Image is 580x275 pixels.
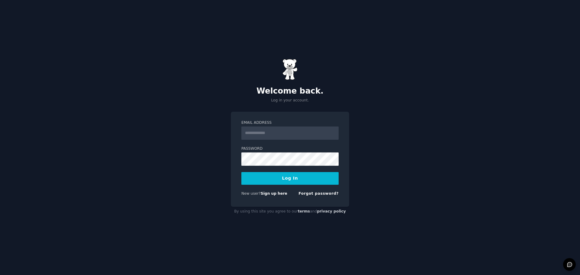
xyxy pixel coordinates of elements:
button: Log In [241,172,339,185]
p: Log in your account. [231,98,349,103]
h2: Welcome back. [231,86,349,96]
a: Sign up here [261,191,287,196]
label: Email Address [241,120,339,126]
img: Gummy Bear [282,59,298,80]
div: By using this site you agree to our and [231,207,349,216]
label: Password [241,146,339,152]
a: Forgot password? [298,191,339,196]
a: terms [298,209,310,213]
a: privacy policy [317,209,346,213]
span: New user? [241,191,261,196]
